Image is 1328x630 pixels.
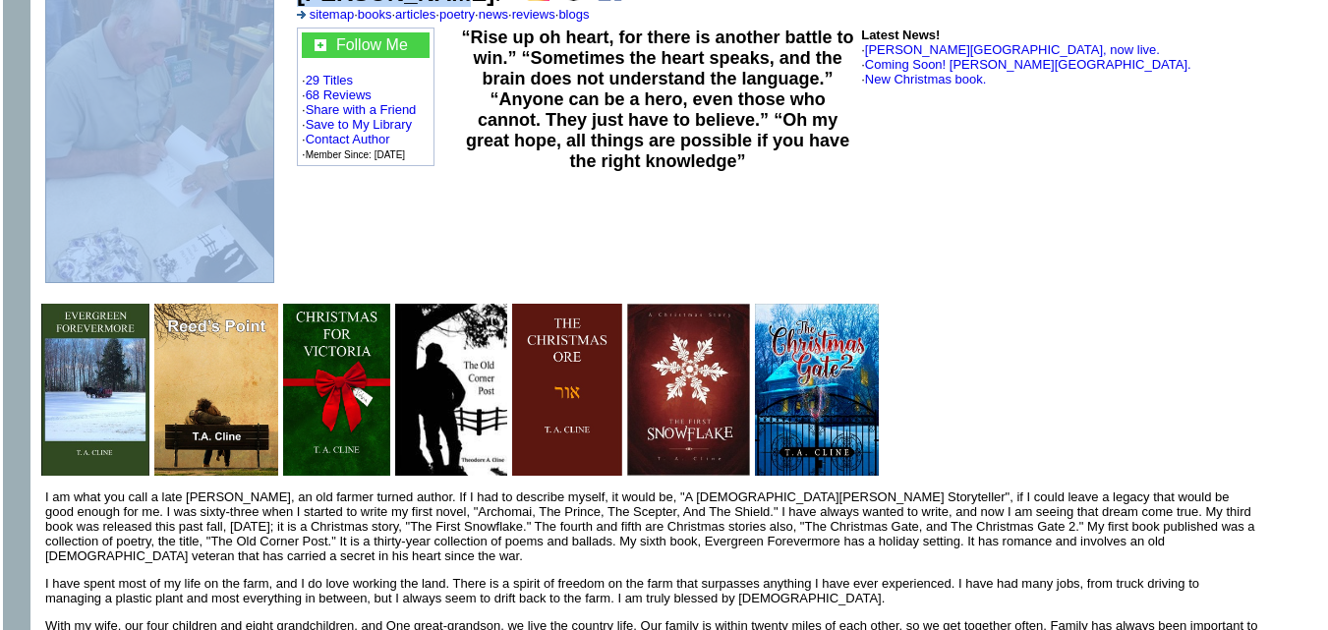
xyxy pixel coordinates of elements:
[151,389,152,390] img: shim.gif
[306,87,372,102] a: 68 Reviews
[861,57,1190,72] font: ·
[439,7,475,22] a: poetry
[45,489,1255,563] span: I am what you call a late [PERSON_NAME], an old farmer turned author. If I had to describe myself...
[310,7,355,22] a: sitemap
[861,42,1160,57] font: ·
[358,7,392,22] a: books
[45,576,1199,605] span: I have spent most of my life on the farm, and I do love working the land. There is a spirit of fr...
[865,57,1191,72] a: Coming Soon! [PERSON_NAME][GEOGRAPHIC_DATA].
[336,36,408,53] a: Follow Me
[297,7,589,22] font: · · · · · ·
[41,304,149,476] img: 77599.jpg
[306,117,412,132] a: Save to My Library
[392,389,393,390] img: shim.gif
[306,132,390,146] a: Contact Author
[154,304,278,476] img: 80349.jpg
[865,72,987,86] a: New Christmas book.
[881,389,882,390] img: shim.gif
[752,389,753,390] img: shim.gif
[306,102,417,117] a: Share with a Friend
[558,7,589,22] a: blogs
[861,72,986,86] font: ·
[306,149,406,160] font: Member Since: [DATE]
[755,304,880,476] img: 74516.jpg
[395,304,507,476] img: 36478.jpg
[512,304,621,476] img: 78967.jpg
[302,32,430,161] font: · · · · · ·
[315,39,326,51] img: gc.jpg
[306,73,353,87] a: 29 Titles
[509,389,510,390] img: shim.gif
[395,7,435,22] a: articles
[865,42,1160,57] a: [PERSON_NAME][GEOGRAPHIC_DATA], now live.
[462,28,854,171] b: “Rise up oh heart, for there is another battle to win.” “Sometimes the heart speaks, and the brai...
[479,7,508,22] a: news
[512,7,555,22] a: reviews
[861,28,940,42] b: Latest News!
[627,304,750,476] img: 64821.jpg
[283,304,390,476] img: 79395.jpg
[297,11,306,19] img: a_336699.gif
[624,389,625,390] img: shim.gif
[280,389,281,390] img: shim.gif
